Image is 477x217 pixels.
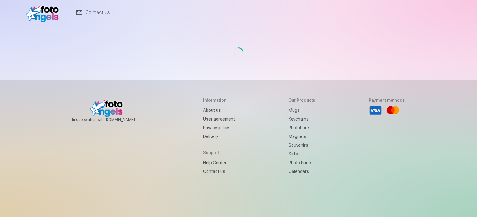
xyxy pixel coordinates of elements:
a: Photobook [289,123,315,132]
a: About us [203,106,235,115]
h5: Our products [289,97,315,103]
a: Souvenirs [289,141,315,150]
h5: Payment methods [369,97,405,103]
img: /v1 [26,2,62,22]
li: Visa [369,103,382,117]
a: Keychains [289,115,315,123]
a: Mugs [289,106,315,115]
a: Help Center [203,158,235,167]
a: [DOMAIN_NAME] [105,117,150,122]
a: Privacy policy [203,123,235,132]
span: In cooperation with [72,117,150,122]
a: Magnets [289,132,315,141]
a: Photo prints [289,158,315,167]
a: User agreement [203,115,235,123]
h5: Support [203,150,235,156]
a: Contact us [203,167,235,176]
a: Delivery [203,132,235,141]
a: Calendars [289,167,315,176]
li: Mastercard [386,103,400,117]
a: Sets [289,150,315,158]
h5: Information [203,97,235,103]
